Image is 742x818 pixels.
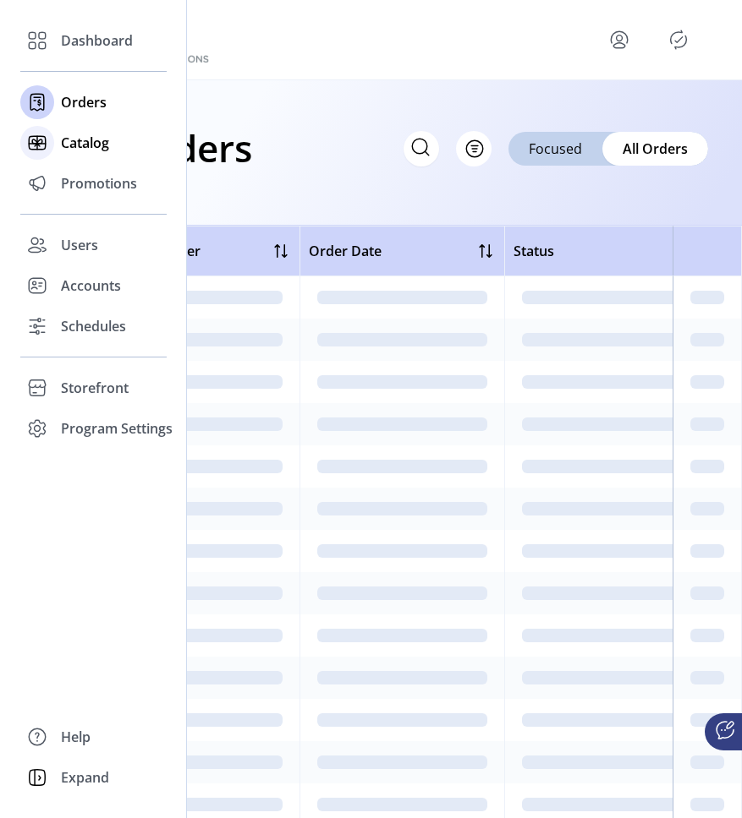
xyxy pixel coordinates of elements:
[623,139,688,159] span: All Orders
[61,316,126,336] span: Schedules
[61,418,173,439] span: Program Settings
[61,30,133,51] span: Dashboard
[514,241,554,261] span: Status
[606,26,633,53] button: menu
[61,767,109,788] span: Expand
[529,139,582,159] span: Focused
[456,131,492,166] button: Filter Button
[508,132,602,166] div: Focused
[61,235,98,255] span: Users
[61,92,107,112] span: Orders
[665,26,692,53] button: Publisher Panel
[61,378,129,398] span: Storefront
[602,132,708,166] div: All Orders
[61,133,109,153] span: Catalog
[129,118,252,177] h1: Orders
[61,727,91,747] span: Help
[309,241,382,261] span: Order Date
[61,173,137,194] span: Promotions
[61,275,121,296] span: Accounts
